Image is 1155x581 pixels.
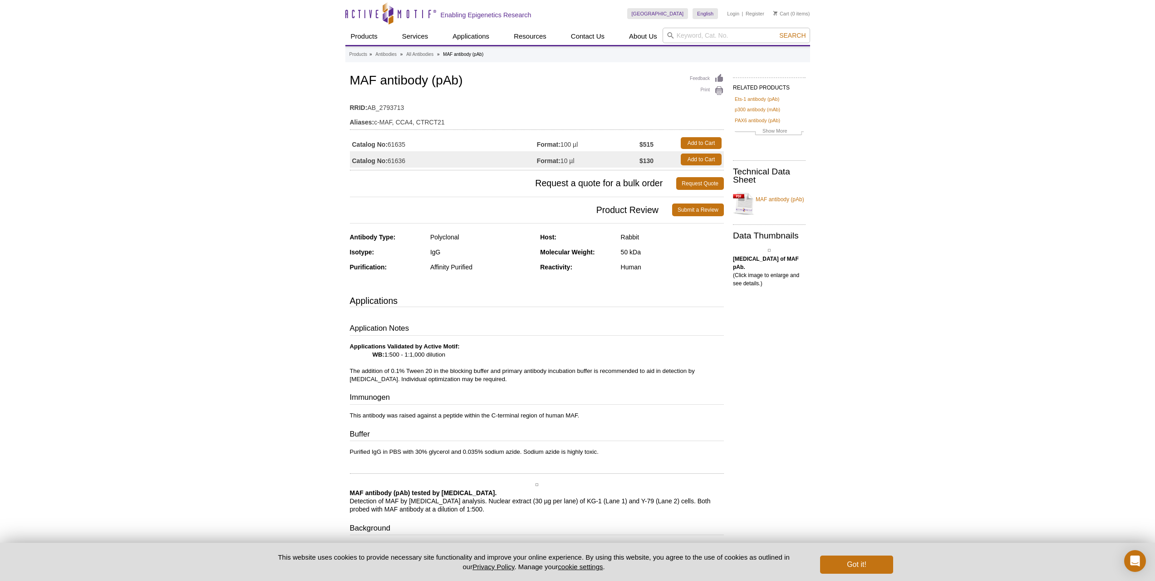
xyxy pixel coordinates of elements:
[663,28,810,43] input: Keyword, Cat. No.
[727,10,739,17] a: Login
[540,233,556,241] strong: Host:
[375,50,397,59] a: Antibodies
[350,343,724,383] p: 1:500 - 1:1,000 dilution The addition of 0.1% Tween 20 in the blocking buffer and primary antibod...
[690,86,724,96] a: Print
[624,28,663,45] a: About Us
[733,255,806,288] p: (Click image to enlarge and see details.)
[443,52,483,57] li: MAF antibody (pAb)
[746,10,764,17] a: Register
[742,8,743,19] li: |
[350,489,497,497] b: MAF antibody (pAb) tested by [MEDICAL_DATA].
[350,151,537,168] td: 61636
[350,429,724,442] h3: Buffer
[350,343,460,350] b: Applications Validated by Active Motif:
[350,177,677,190] span: Request a quote for a bulk order
[262,552,806,571] p: This website uses cookies to provide necessary site functionality and improve your online experie...
[639,140,654,149] strong: $515
[735,95,779,103] a: Ets-1 antibody (pAb)
[676,177,724,190] a: Request Quote
[681,137,722,149] a: Add to Cart
[672,204,724,216] a: Submit a Review
[536,483,538,486] img: MAF antibody (pAb) tested by Western blot.
[733,190,806,217] a: MAF antibody (pAb)
[352,157,388,165] strong: Catalog No:
[350,392,724,405] h3: Immunogen
[350,489,724,513] p: Detection of MAF by [MEDICAL_DATA] analysis. Nuclear extract (30 µg per lane) of KG-1 (Lane 1) an...
[441,11,531,19] h2: Enabling Epigenetics Research
[537,135,639,151] td: 100 µl
[621,263,724,271] div: Human
[350,118,374,126] strong: Aliases:
[733,168,806,184] h2: Technical Data Sheet
[681,154,722,165] a: Add to Cart
[369,52,372,57] li: »
[349,50,367,59] a: Products
[733,77,806,94] h2: RELATED PRODUCTS
[735,127,804,137] a: Show More
[373,351,384,358] strong: WB:
[430,248,533,256] div: IgG
[350,204,672,216] span: Product Review
[1124,550,1146,572] div: Open Intercom Messenger
[733,232,806,240] h2: Data Thumbnails
[472,563,514,571] a: Privacy Policy
[820,556,893,574] button: Got it!
[350,523,724,536] h3: Background
[350,113,724,127] td: c-MAF, CCA4, CTRCT21
[406,50,433,59] a: All Antibodies
[735,105,780,114] a: p300 antibody (mAb)
[437,52,440,57] li: »
[350,263,387,271] strong: Purification:
[350,233,396,241] strong: Antibody Type:
[447,28,495,45] a: Applications
[621,233,724,241] div: Rabbit
[350,412,724,420] p: This antibody was raised against a peptide within the C-terminal region of human MAF.
[350,104,368,112] strong: RRID:
[350,248,374,256] strong: Isotype:
[773,10,789,17] a: Cart
[537,151,639,168] td: 10 µl
[773,11,777,15] img: Your Cart
[350,74,724,89] h1: MAF antibody (pAb)
[768,249,771,252] img: MAF antibody (pAb) tested by Western blot.
[430,263,533,271] div: Affinity Purified
[773,8,810,19] li: (0 items)
[350,448,724,456] p: Purified IgG in PBS with 30% glycerol and 0.035% sodium azide. Sodium azide is highly toxic.
[350,323,724,336] h3: Application Notes
[779,32,806,39] span: Search
[627,8,688,19] a: [GEOGRAPHIC_DATA]
[352,140,388,149] strong: Catalog No:
[537,140,560,149] strong: Format:
[430,233,533,241] div: Polyclonal
[565,28,610,45] a: Contact Us
[621,248,724,256] div: 50 kDa
[350,135,537,151] td: 61635
[350,98,724,113] td: AB_2793713
[735,116,780,124] a: PAX6 antibody (pAb)
[397,28,434,45] a: Services
[540,248,595,256] strong: Molecular Weight:
[540,263,572,271] strong: Reactivity:
[693,8,718,19] a: English
[350,294,724,308] h3: Applications
[639,157,654,165] strong: $130
[400,52,403,57] li: »
[345,28,383,45] a: Products
[537,157,560,165] strong: Format:
[733,256,799,270] b: [MEDICAL_DATA] of MAF pAb.
[558,563,603,571] button: cookie settings
[777,31,808,40] button: Search
[508,28,552,45] a: Resources
[690,74,724,84] a: Feedback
